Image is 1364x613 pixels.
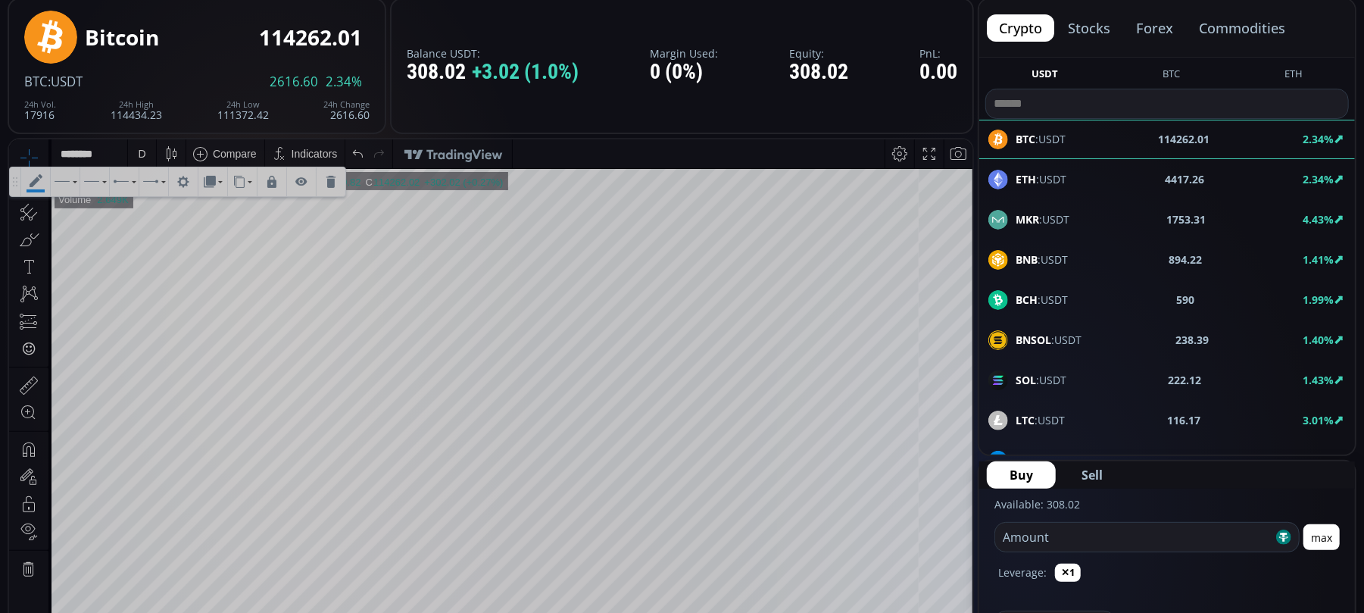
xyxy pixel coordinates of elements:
[1016,413,1035,427] b: LTC
[42,28,70,57] div: Line tool width
[1016,211,1069,227] span: :USDT
[282,8,329,20] div: Indicators
[1176,292,1194,308] b: 590
[24,100,56,120] div: 17916
[278,28,307,57] div: Hide
[71,28,100,57] div: Style
[1016,292,1068,308] span: :USDT
[323,100,370,109] div: 24h Change
[160,28,189,57] div: Settings
[1303,413,1334,427] b: 3.01%
[130,28,159,57] div: Right End
[1082,466,1103,484] span: Sell
[1166,211,1206,227] b: 1753.31
[1124,14,1185,42] button: forex
[1016,452,1075,468] span: :USDT
[88,55,119,66] div: 2.649K
[1055,564,1081,582] button: ✕1
[1059,461,1125,489] button: Sell
[1010,466,1033,484] span: Buy
[1016,252,1068,267] span: :USDT
[24,73,48,90] span: BTC
[789,61,848,84] div: 308.02
[1016,212,1039,227] b: MKR
[111,100,162,120] div: 114434.23
[1299,453,1334,468] b: -0.36%
[1303,373,1334,387] b: 1.43%
[1056,14,1122,42] button: stocks
[129,8,136,20] div: D
[1016,453,1045,468] b: DASH
[270,75,318,89] span: 2616.60
[987,14,1054,42] button: crypto
[1016,372,1066,388] span: :USDT
[1303,333,1334,347] b: 1.40%
[1168,372,1201,388] b: 222.12
[248,28,277,57] div: Lock
[407,61,579,84] div: 308.02
[919,61,957,84] div: 0.00
[650,61,718,84] div: 0 (0%)
[1016,332,1082,348] span: :USDT
[1167,412,1200,428] b: 116.17
[789,48,848,59] label: Equity:
[1016,172,1036,186] b: ETH
[1025,67,1064,86] button: USDT
[994,497,1080,511] label: Available: 308.02
[1156,67,1186,86] button: BTC
[1016,412,1065,428] span: :USDT
[1303,524,1340,550] button: max
[1303,292,1334,307] b: 1.99%
[217,100,269,109] div: 24h Low
[12,28,41,57] span: Line tool colors
[24,100,56,109] div: 24h Vol.
[1016,333,1051,347] b: BNSOL
[49,55,82,66] div: Volume
[85,26,159,49] div: Bitcoin
[650,48,718,59] label: Margin Used:
[1278,67,1309,86] button: ETH
[1187,14,1297,42] button: commodities
[987,461,1056,489] button: Buy
[101,28,130,57] div: Left End
[1016,252,1038,267] b: BNB
[998,565,1047,580] label: Leverage:
[305,37,351,48] div: 113669.82
[35,566,42,586] div: Hide Drawings Toolbar
[189,28,218,57] div: Visual Order
[1016,171,1066,187] span: :USDT
[326,75,362,89] span: 2.34%
[1303,212,1334,227] b: 4.43%
[1169,252,1202,267] b: 894.22
[1175,332,1209,348] b: 238.39
[48,73,83,90] span: :USDT
[364,37,410,48] div: 114262.02
[1016,292,1038,307] b: BCH
[919,48,957,59] label: PnL:
[472,61,579,84] span: +3.02 (1.0%)
[204,8,248,20] div: Compare
[14,202,26,217] div: 
[1165,171,1204,187] b: 4417.26
[415,37,494,48] div: +302.02 (+0.27%)
[1174,452,1201,468] b: 24.76
[1016,373,1036,387] b: SOL
[217,100,269,120] div: 111372.42
[1303,172,1334,186] b: 2.34%
[219,28,248,57] div: Clone, Copy
[323,100,370,120] div: 2616.60
[259,26,362,49] div: 114262.01
[111,100,162,109] div: 24h High
[1303,252,1334,267] b: 1.41%
[407,48,579,59] label: Balance USDT:
[357,37,364,48] div: C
